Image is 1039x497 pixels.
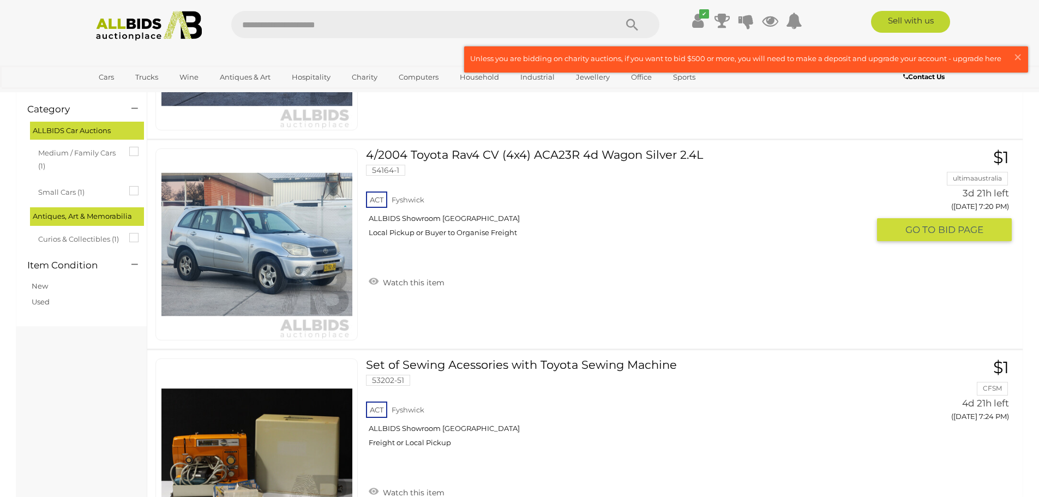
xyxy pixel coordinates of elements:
[903,71,947,83] a: Contact Us
[32,282,48,290] a: New
[666,68,702,86] a: Sports
[213,68,278,86] a: Antiques & Art
[27,104,115,115] h4: Category
[938,224,983,236] span: BID PAGE
[30,122,144,140] div: ALLBIDS Car Auctions
[27,260,115,271] h4: Item Condition
[374,148,868,245] a: 4/2004 Toyota Rav4 CV (4x4) ACA23R 4d Wagon Silver 2.4L 54164-1 ACT Fyshwick ALLBIDS Showroom [GE...
[128,68,165,86] a: Trucks
[885,148,1012,242] a: $1 ultimaaustralia 3d 21h left ([DATE] 7:20 PM) GO TOBID PAGE
[903,73,945,81] b: Contact Us
[569,68,617,86] a: Jewellery
[90,11,208,41] img: Allbids.com.au
[92,68,121,86] a: Cars
[1013,46,1023,68] span: ×
[453,68,506,86] a: Household
[877,218,1012,242] button: GO TOBID PAGE
[161,149,352,340] img: 54164-1a_ex.jpg
[172,68,206,86] a: Wine
[624,68,659,86] a: Office
[690,11,706,31] a: ✔
[699,9,709,19] i: ✔
[38,230,120,245] span: Curios & Collectibles (1)
[605,11,659,38] button: Search
[380,278,445,288] span: Watch this item
[38,183,120,199] span: Small Cars (1)
[871,11,950,33] a: Sell with us
[285,68,338,86] a: Hospitality
[92,86,183,104] a: [GEOGRAPHIC_DATA]
[30,207,144,225] div: Antiques, Art & Memorabilia
[392,68,446,86] a: Computers
[513,68,562,86] a: Industrial
[374,358,868,456] a: Set of Sewing Acessories with Toyota Sewing Machine 53202-51 ACT Fyshwick ALLBIDS Showroom [GEOGR...
[366,273,447,290] a: Watch this item
[993,357,1009,378] span: $1
[993,147,1009,167] span: $1
[905,224,938,236] span: GO TO
[345,68,385,86] a: Charity
[32,297,50,306] a: Used
[885,358,1012,427] a: $1 CFSM 4d 21h left ([DATE] 7:24 PM)
[38,144,120,172] span: Medium / Family Cars (1)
